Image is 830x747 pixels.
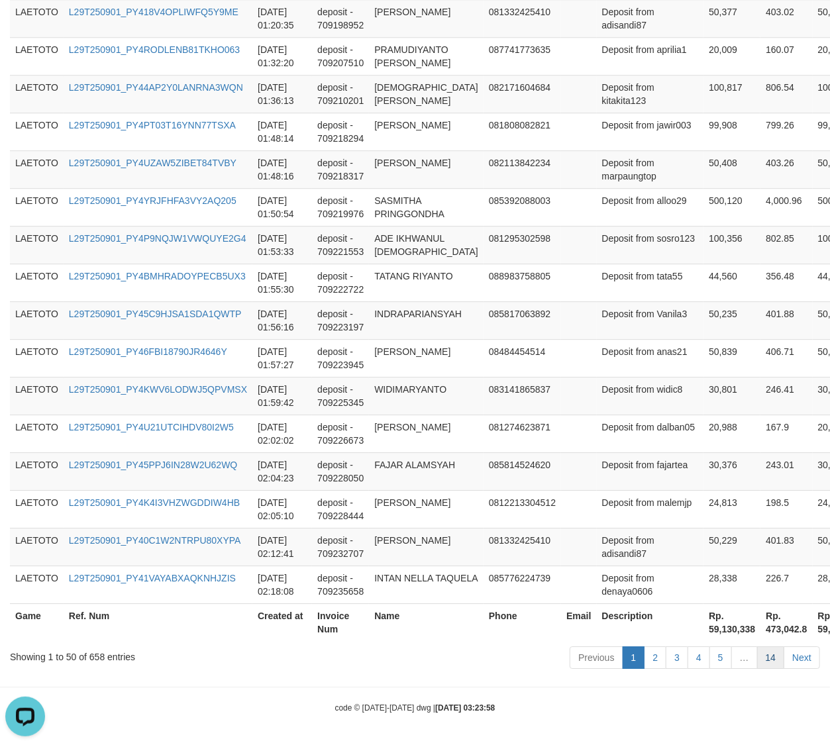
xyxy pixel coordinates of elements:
td: Deposit from adisandi87 [597,528,704,566]
td: LAETOTO [10,188,64,226]
a: L29T250901_PY418V4OPLIWFQ5Y9ME [69,7,238,17]
td: [DATE] 01:57:27 [252,339,312,377]
td: [DATE] 01:53:33 [252,226,312,264]
td: 24,813 [703,490,760,528]
td: 246.41 [760,377,812,415]
td: [PERSON_NAME] [369,339,484,377]
td: Deposit from alloo29 [597,188,704,226]
a: 1 [623,646,645,669]
td: 160.07 [760,37,812,75]
a: 4 [688,646,710,669]
td: LAETOTO [10,452,64,490]
td: [PERSON_NAME] [369,113,484,150]
td: deposit - 709218317 [312,150,369,188]
a: L29T250901_PY4KWV6LODWJ5QPVMSX [69,384,247,395]
td: [DATE] 01:50:54 [252,188,312,226]
td: 406.71 [760,339,812,377]
td: 081274623871 [484,415,561,452]
a: L29T250901_PY4RODLENB81TKHO063 [69,44,240,55]
a: 2 [644,646,666,669]
td: FAJAR ALAMSYAH [369,452,484,490]
td: deposit - 709222722 [312,264,369,301]
td: 100,356 [703,226,760,264]
td: TATANG RIYANTO [369,264,484,301]
a: L29T250901_PY40C1W2NTRPU80XYPA [69,535,241,546]
td: LAETOTO [10,415,64,452]
a: … [731,646,758,669]
td: deposit - 709210201 [312,75,369,113]
td: LAETOTO [10,377,64,415]
td: LAETOTO [10,113,64,150]
td: 30,801 [703,377,760,415]
td: deposit - 709207510 [312,37,369,75]
td: 500,120 [703,188,760,226]
td: 50,235 [703,301,760,339]
td: [DATE] 01:48:16 [252,150,312,188]
td: LAETOTO [10,339,64,377]
td: 356.48 [760,264,812,301]
td: 082171604684 [484,75,561,113]
td: 28,338 [703,566,760,603]
td: LAETOTO [10,226,64,264]
a: 14 [757,646,785,669]
td: Deposit from dalban05 [597,415,704,452]
td: deposit - 709235658 [312,566,369,603]
a: L29T250901_PY4UZAW5ZIBET84TVBY [69,158,236,168]
td: [PERSON_NAME] [369,528,484,566]
td: deposit - 709221553 [312,226,369,264]
td: [PERSON_NAME] [369,415,484,452]
td: [DATE] 01:56:16 [252,301,312,339]
td: LAETOTO [10,566,64,603]
td: 20,009 [703,37,760,75]
td: [DEMOGRAPHIC_DATA][PERSON_NAME] [369,75,484,113]
td: 087741773635 [484,37,561,75]
td: Deposit from denaya0606 [597,566,704,603]
td: [PERSON_NAME] [369,150,484,188]
td: LAETOTO [10,75,64,113]
th: Invoice Num [312,603,369,641]
td: WIDIMARYANTO [369,377,484,415]
td: 167.9 [760,415,812,452]
td: 198.5 [760,490,812,528]
td: deposit - 709232707 [312,528,369,566]
td: Deposit from sosro123 [597,226,704,264]
td: Deposit from anas21 [597,339,704,377]
td: 081808082821 [484,113,561,150]
th: Description [597,603,704,641]
td: 806.54 [760,75,812,113]
a: L29T250901_PY4P9NQJW1VWQUYE2G4 [69,233,246,244]
td: deposit - 709226673 [312,415,369,452]
td: INDRAPARIANSYAH [369,301,484,339]
td: Deposit from widic8 [597,377,704,415]
a: L29T250901_PY45PPJ6IN28W2U62WQ [69,460,237,470]
td: 4,000.96 [760,188,812,226]
td: [PERSON_NAME] [369,490,484,528]
th: Game [10,603,64,641]
td: 243.01 [760,452,812,490]
td: Deposit from kitakita123 [597,75,704,113]
th: Ref. Num [64,603,252,641]
td: [DATE] 02:04:23 [252,452,312,490]
div: Showing 1 to 50 of 658 entries [10,645,336,664]
td: 082113842234 [484,150,561,188]
td: Deposit from Vanila3 [597,301,704,339]
td: 083141865837 [484,377,561,415]
td: [DATE] 01:55:30 [252,264,312,301]
td: 085392088003 [484,188,561,226]
td: SASMITHA PRINGGONDHA [369,188,484,226]
td: [DATE] 02:12:41 [252,528,312,566]
th: Rp. 59,130,338 [703,603,760,641]
td: Deposit from fajartea [597,452,704,490]
td: [DATE] 01:59:42 [252,377,312,415]
td: Deposit from jawir003 [597,113,704,150]
td: 081332425410 [484,528,561,566]
td: LAETOTO [10,150,64,188]
td: 50,229 [703,528,760,566]
a: L29T250901_PY4YRJFHFA3VY2AQ205 [69,195,236,206]
td: deposit - 709219976 [312,188,369,226]
td: INTAN NELLA TAQUELA [369,566,484,603]
td: 085817063892 [484,301,561,339]
td: Deposit from aprilia1 [597,37,704,75]
td: deposit - 709223945 [312,339,369,377]
strong: [DATE] 03:23:58 [435,703,495,713]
